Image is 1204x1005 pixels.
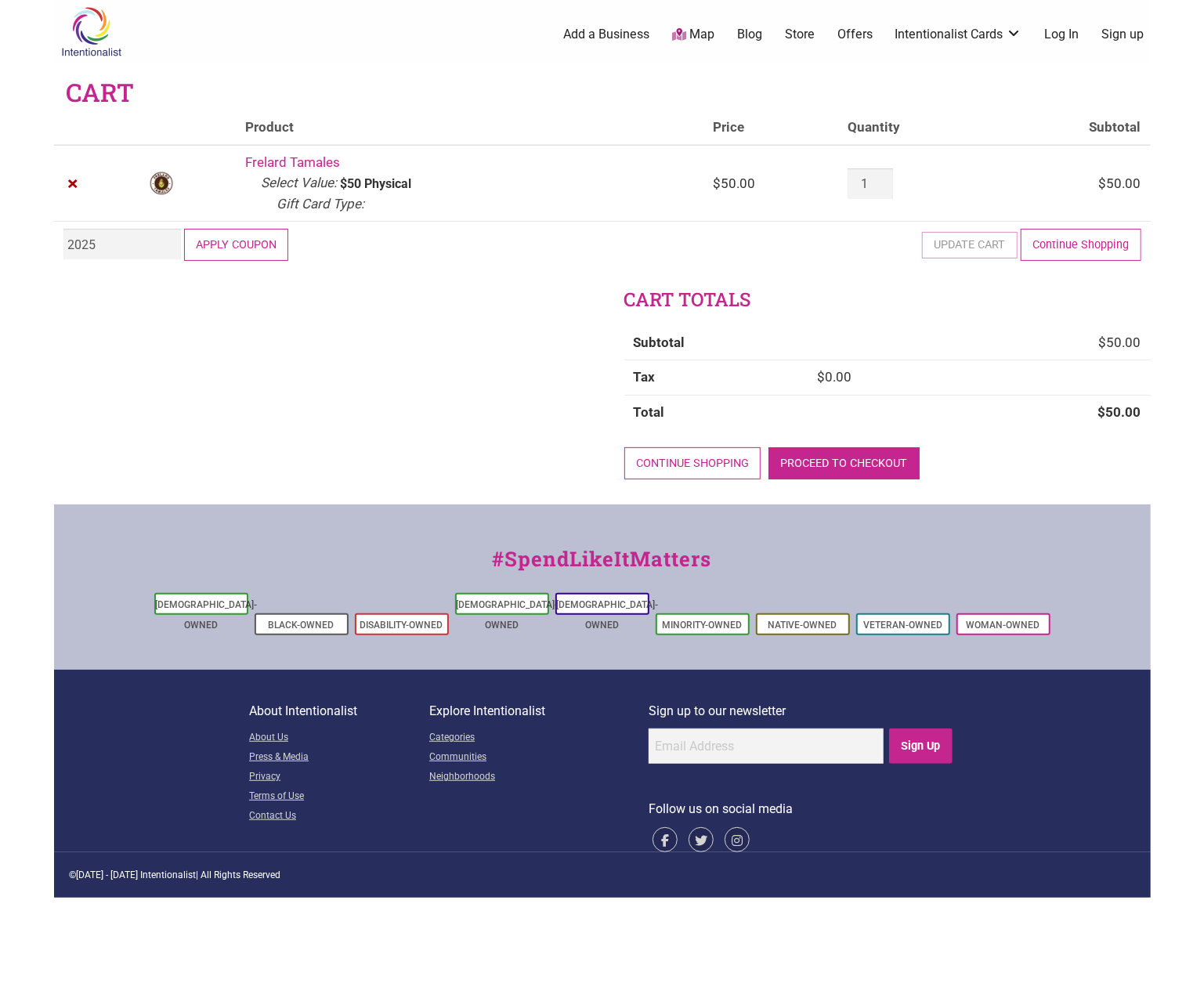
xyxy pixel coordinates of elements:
th: Price [703,110,838,146]
th: Subtotal [995,110,1150,146]
a: Add a Business [564,26,650,43]
a: Sign up [1101,26,1144,43]
span: $ [1099,334,1107,350]
a: Intentionalist Cards [895,26,1022,43]
a: About Us [249,728,429,748]
bdi: 0.00 [818,369,852,385]
th: Subtotal [624,326,808,360]
a: Contact Us [249,807,429,826]
a: Frelard Tamales [245,154,340,170]
bdi: 50.00 [713,175,755,191]
a: Minority-Owned [663,620,743,631]
span: $ [818,369,826,385]
div: #SpendLikeItMatters [54,544,1151,590]
a: Remove Frelard Tamales from cart [63,174,84,194]
span: $ [713,175,721,191]
a: Store [785,26,815,43]
th: Tax [624,360,808,395]
a: Categories [429,728,649,748]
span: [DATE] - [DATE] [77,869,139,880]
button: Update cart [922,232,1018,258]
span: Intentionalist [141,869,197,880]
p: Sign up to our newsletter [649,701,955,721]
bdi: 50.00 [1099,175,1141,191]
h2: Cart totals [624,287,1151,313]
img: Intentionalist [54,6,128,57]
a: Woman-Owned [967,620,1040,631]
p: Physical [364,178,411,190]
a: Press & Media [249,748,429,768]
div: © | All Rights Reserved [70,868,1135,882]
a: Communities [429,748,649,768]
p: Follow us on social media [649,799,955,819]
a: Neighborhoods [429,768,649,787]
input: Product quantity [848,168,893,199]
input: Email Address [649,728,884,764]
a: Privacy [249,768,429,787]
input: Coupon code [63,229,181,259]
a: Disability-Owned [360,620,443,631]
bdi: 50.00 [1098,404,1141,420]
h1: Cart [67,75,135,110]
th: Total [624,395,808,430]
dt: Select Value: [261,173,337,193]
th: Quantity [838,110,995,146]
p: Explore Intentionalist [429,701,649,721]
a: Offers [837,26,873,43]
a: Native-Owned [768,620,837,631]
input: Sign Up [889,728,953,764]
a: Veteran-Owned [863,620,942,631]
a: Log In [1044,26,1079,43]
p: $50 [340,178,361,190]
a: Map [672,26,714,44]
a: Terms of Use [249,787,429,807]
p: About Intentionalist [249,701,429,721]
a: Black-Owned [269,620,334,631]
a: Continue Shopping [1021,229,1141,261]
a: [DEMOGRAPHIC_DATA]-Owned [557,599,659,631]
span: $ [1098,404,1106,420]
a: [DEMOGRAPHIC_DATA]-Owned [156,599,258,631]
th: Product [236,110,703,146]
a: Proceed to checkout [768,447,920,479]
a: [DEMOGRAPHIC_DATA]-Owned [457,599,559,631]
button: Apply coupon [184,229,289,261]
a: Blog [737,26,762,43]
dt: Gift Card Type: [277,194,364,215]
span: $ [1099,175,1107,191]
img: Frelard Tamales logo [149,171,174,196]
a: Continue shopping [624,447,761,479]
bdi: 50.00 [1099,334,1141,350]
